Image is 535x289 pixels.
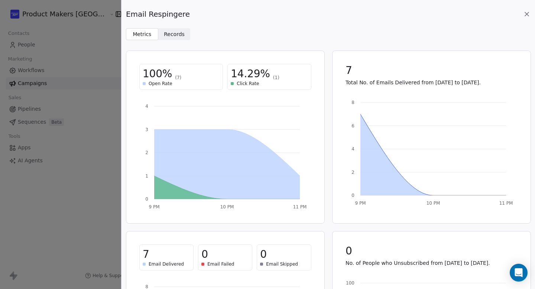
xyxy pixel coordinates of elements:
[351,170,354,175] tspan: 2
[237,81,259,87] span: Click Rate
[351,100,354,105] tspan: 8
[510,264,528,282] div: Open Intercom Messenger
[260,248,267,261] span: 0
[346,64,352,77] span: 7
[351,146,354,152] tspan: 4
[231,67,270,81] span: 14.29%
[355,201,366,206] tspan: 9 PM
[145,127,148,132] tspan: 3
[220,204,234,210] tspan: 10 PM
[145,197,148,202] tspan: 0
[293,204,307,210] tspan: 11 PM
[164,30,185,38] span: Records
[351,193,354,198] tspan: 0
[126,9,190,19] span: Email Respingere
[201,248,208,261] span: 0
[266,261,298,267] span: Email Skipped
[145,173,148,179] tspan: 1
[175,75,181,81] span: (7)
[143,248,149,261] span: 7
[145,150,148,155] tspan: 2
[149,81,172,87] span: Open Rate
[145,104,148,109] tspan: 4
[426,201,440,206] tspan: 10 PM
[143,67,172,81] span: 100%
[351,123,354,129] tspan: 6
[499,201,513,206] tspan: 11 PM
[346,259,518,267] p: No. of People who Unsubscribed from [DATE] to [DATE].
[207,261,234,267] span: Email Failed
[346,280,354,286] tspan: 100
[149,261,184,267] span: Email Delivered
[346,79,518,86] p: Total No. of Emails Delivered from [DATE] to [DATE].
[273,75,279,81] span: (1)
[149,204,159,210] tspan: 9 PM
[346,244,352,258] span: 0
